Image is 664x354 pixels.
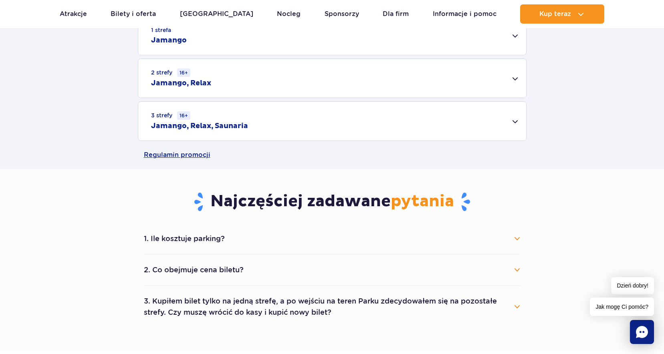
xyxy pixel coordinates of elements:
[630,320,654,344] div: Chat
[144,191,521,212] h3: Najczęściej zadawane
[151,78,211,88] h2: Jamango, Relax
[520,4,604,24] button: Kup teraz
[111,4,156,24] a: Bilety i oferta
[539,10,571,18] span: Kup teraz
[177,111,190,120] small: 16+
[383,4,409,24] a: Dla firm
[180,4,253,24] a: [GEOGRAPHIC_DATA]
[60,4,87,24] a: Atrakcje
[151,121,248,131] h2: Jamango, Relax, Saunaria
[151,111,190,120] small: 3 strefy
[144,230,521,247] button: 1. Ile kosztuje parking?
[325,4,359,24] a: Sponsorzy
[144,141,521,169] a: Regulamin promocji
[433,4,496,24] a: Informacje i pomoc
[151,68,190,77] small: 2 strefy
[277,4,301,24] a: Nocleg
[144,292,521,321] button: 3. Kupiłem bilet tylko na jedną strefę, a po wejściu na teren Parku zdecydowałem się na pozostałe...
[590,298,654,316] span: Jak mogę Ci pomóc?
[391,191,454,211] span: pytania
[151,26,171,34] small: 1 strefa
[144,261,521,279] button: 2. Co obejmuje cena biletu?
[151,36,187,45] h2: Jamango
[611,277,654,294] span: Dzień dobry!
[177,68,190,77] small: 16+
